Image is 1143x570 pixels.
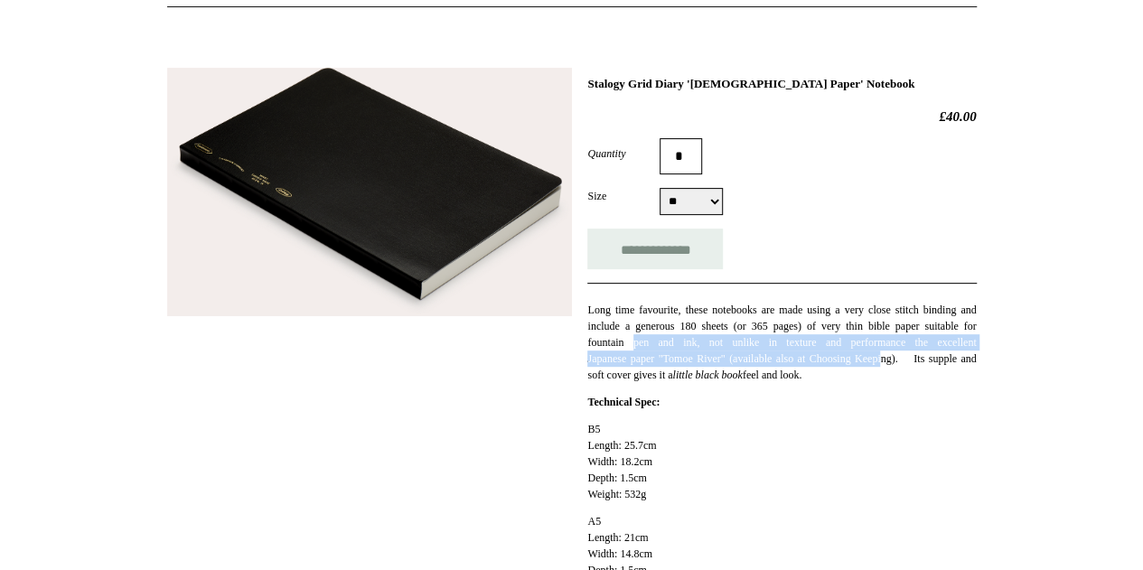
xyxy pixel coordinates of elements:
strong: Technical Spec: [587,396,660,408]
h2: £40.00 [587,108,976,125]
label: Quantity [587,145,660,162]
label: Size [587,188,660,204]
em: little black book [672,369,742,381]
img: Stalogy Grid Diary 'Bible Paper' Notebook [167,68,572,317]
p: Long time favourite, these notebooks are made using a very close stitch binding and include a gen... [587,302,976,383]
h1: Stalogy Grid Diary '[DEMOGRAPHIC_DATA] Paper' Notebook [587,77,976,91]
p: B5 Length: 25.7cm Width: 18.2cm Depth: 1.5cm Weight: 532g [587,421,976,502]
